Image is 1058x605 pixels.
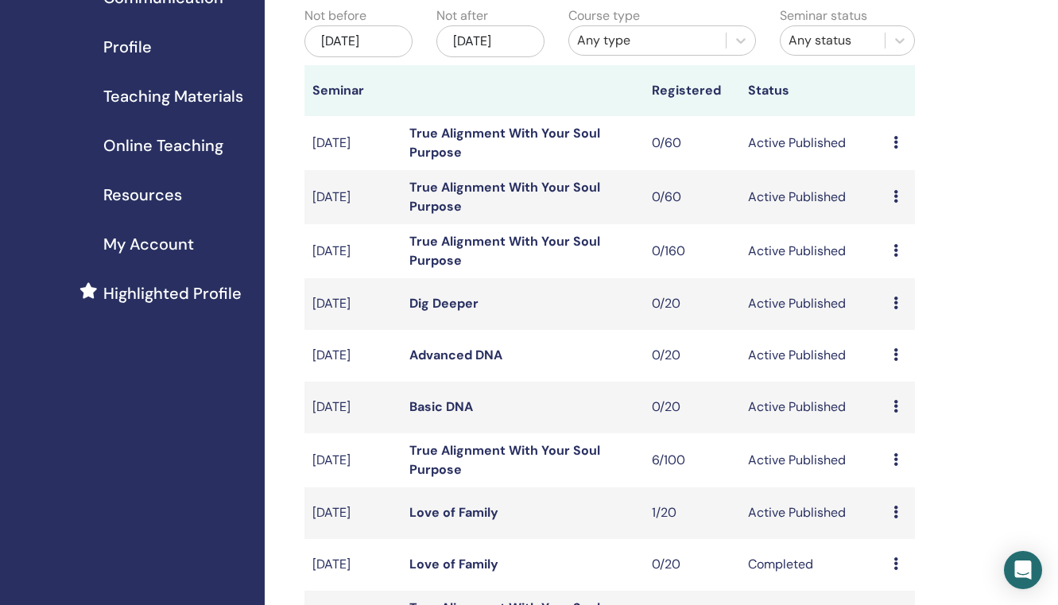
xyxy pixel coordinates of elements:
[409,442,600,478] a: True Alignment With Your Soul Purpose
[644,433,741,487] td: 6/100
[780,6,867,25] label: Seminar status
[409,398,473,415] a: Basic DNA
[740,487,886,539] td: Active Published
[568,6,640,25] label: Course type
[740,433,886,487] td: Active Published
[409,233,600,269] a: True Alignment With Your Soul Purpose
[304,539,401,591] td: [DATE]
[304,382,401,433] td: [DATE]
[740,278,886,330] td: Active Published
[304,278,401,330] td: [DATE]
[409,179,600,215] a: True Alignment With Your Soul Purpose
[409,295,479,312] a: Dig Deeper
[740,65,886,116] th: Status
[304,433,401,487] td: [DATE]
[740,382,886,433] td: Active Published
[304,487,401,539] td: [DATE]
[304,25,413,57] div: [DATE]
[103,183,182,207] span: Resources
[644,170,741,224] td: 0/60
[304,65,401,116] th: Seminar
[644,224,741,278] td: 0/160
[740,224,886,278] td: Active Published
[740,170,886,224] td: Active Published
[304,224,401,278] td: [DATE]
[740,330,886,382] td: Active Published
[1004,551,1042,589] div: Open Intercom Messenger
[644,65,741,116] th: Registered
[409,347,502,363] a: Advanced DNA
[644,330,741,382] td: 0/20
[436,6,488,25] label: Not after
[409,125,600,161] a: True Alignment With Your Soul Purpose
[740,116,886,170] td: Active Published
[644,278,741,330] td: 0/20
[103,35,152,59] span: Profile
[304,170,401,224] td: [DATE]
[740,539,886,591] td: Completed
[644,382,741,433] td: 0/20
[409,504,498,521] a: Love of Family
[436,25,545,57] div: [DATE]
[789,31,877,50] div: Any status
[644,539,741,591] td: 0/20
[577,31,718,50] div: Any type
[644,116,741,170] td: 0/60
[103,84,243,108] span: Teaching Materials
[103,232,194,256] span: My Account
[304,330,401,382] td: [DATE]
[409,556,498,572] a: Love of Family
[304,6,366,25] label: Not before
[644,487,741,539] td: 1/20
[103,134,223,157] span: Online Teaching
[304,116,401,170] td: [DATE]
[103,281,242,305] span: Highlighted Profile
